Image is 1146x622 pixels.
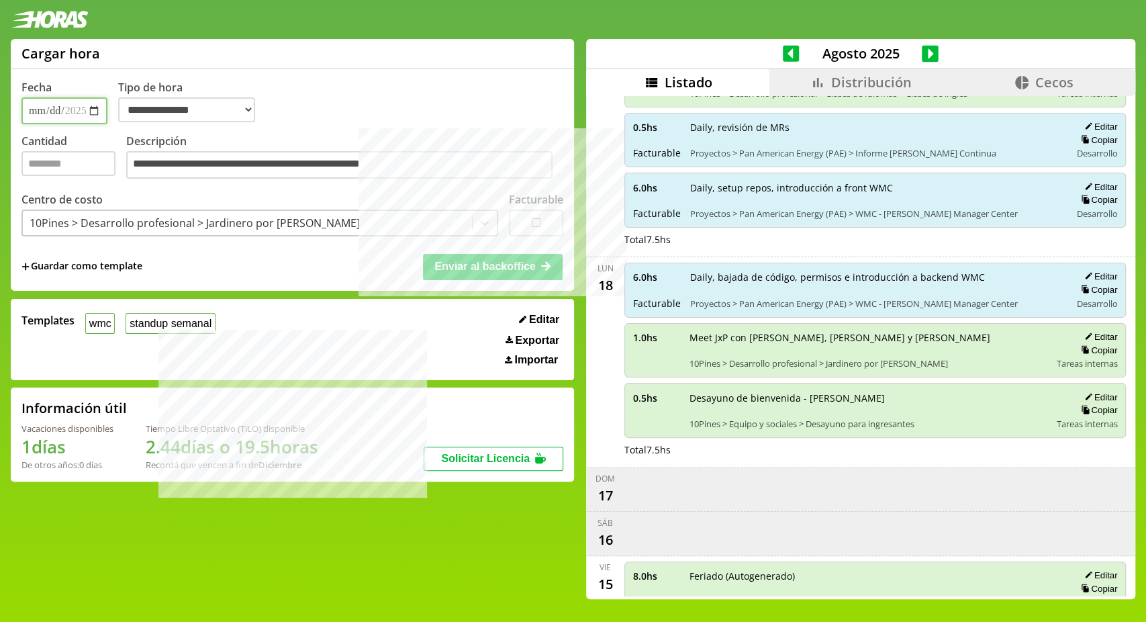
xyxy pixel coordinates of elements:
span: Listado [665,73,712,91]
span: + [21,259,30,274]
span: Exportar [515,335,559,347]
span: Daily, bajada de código, permisos e introducción a backend WMC [690,271,1061,283]
button: Copiar [1077,284,1117,296]
div: 18 [595,274,616,296]
div: Vacaciones disponibles [21,423,113,435]
button: Editar [1080,181,1117,193]
button: Editar [1080,271,1117,282]
span: Desarrollo [1076,208,1117,220]
label: Cantidad [21,134,126,183]
span: +Guardar como template [21,259,142,274]
span: 0.5 hs [633,392,680,404]
button: Copiar [1077,134,1117,146]
button: Editar [1080,121,1117,132]
span: Daily, setup repos, introducción a front WMC [690,181,1061,194]
button: Enviar al backoffice [423,254,563,279]
label: Centro de costo [21,192,103,207]
span: Tareas internas [1056,596,1117,609]
span: Importar [514,354,558,366]
button: Copiar [1077,345,1117,356]
div: Total 7.5 hs [624,233,1127,246]
span: Proyectos > Pan American Energy (PAE) > WMC - [PERSON_NAME] Manager Center [690,208,1061,220]
div: 15 [595,573,616,594]
span: Enviar al backoffice [434,261,535,272]
div: 17 [595,484,616,506]
span: 0.5 hs [633,121,681,134]
button: wmc [85,313,115,334]
div: vie [600,562,611,573]
div: De otros años: 0 días [21,459,113,471]
b: Diciembre [258,459,301,471]
div: dom [595,473,615,484]
span: Tareas internas [1056,418,1117,430]
label: Descripción [126,134,563,183]
span: Daily, revisión de MRs [690,121,1061,134]
span: Desarrollo [1076,147,1117,159]
span: Desarrollo [1076,298,1117,310]
span: 1.0 hs [633,331,680,344]
div: lun [598,263,614,274]
button: Editar [1080,392,1117,403]
span: Desayuno de bienvenida - [PERSON_NAME] [689,392,1047,404]
span: 8.0 hs [633,570,680,582]
span: 10Pines > Equipo y sociales > Desayuno para ingresantes [689,418,1047,430]
button: Exportar [502,334,563,347]
label: Fecha [21,80,52,95]
span: Editar [529,314,559,326]
span: Facturable [633,146,681,159]
div: 10Pines > Desarrollo profesional > Jardinero por [PERSON_NAME] [30,216,360,230]
button: Editar [1080,331,1117,343]
button: Solicitar Licencia [424,447,563,471]
div: 16 [595,529,616,550]
label: Tipo de hora [118,80,266,124]
span: 10Pines > Licencias personales > Feriado [689,596,1047,609]
span: Meet JxP con [PERSON_NAME], [PERSON_NAME] y [PERSON_NAME] [689,331,1047,344]
span: Facturable [633,297,681,310]
h1: 2.44 días o 19.5 horas [146,435,318,459]
div: Recordá que vencen a fin de [146,459,318,471]
button: Copiar [1077,194,1117,206]
span: Tareas internas [1056,357,1117,369]
span: Proyectos > Pan American Energy (PAE) > WMC - [PERSON_NAME] Manager Center [690,298,1061,310]
h1: Cargar hora [21,44,100,62]
textarea: Descripción [126,151,553,179]
span: Solicitar Licencia [441,453,530,464]
span: 10Pines > Desarrollo profesional > Jardinero por [PERSON_NAME] [689,357,1047,369]
span: Agosto 2025 [799,44,922,62]
button: Editar [515,313,563,326]
button: Editar [1080,570,1117,581]
label: Facturable [509,192,563,207]
div: scrollable content [586,96,1135,597]
input: Cantidad [21,151,115,176]
div: Total 7.5 hs [624,443,1127,456]
button: standup semanal [126,313,215,334]
div: sáb [598,517,613,529]
span: Templates [21,313,75,328]
span: Proyectos > Pan American Energy (PAE) > Informe [PERSON_NAME] Continua [690,147,1061,159]
span: 6.0 hs [633,271,681,283]
select: Tipo de hora [118,97,255,122]
img: logotipo [11,11,89,28]
h1: 1 días [21,435,113,459]
span: 6.0 hs [633,181,681,194]
button: Copiar [1077,583,1117,594]
span: Facturable [633,207,681,220]
div: Tiempo Libre Optativo (TiLO) disponible [146,423,318,435]
span: Feriado (Autogenerado) [689,570,1047,582]
h2: Información útil [21,399,127,417]
span: Distribución [831,73,912,91]
button: Copiar [1077,404,1117,416]
span: Cecos [1035,73,1073,91]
